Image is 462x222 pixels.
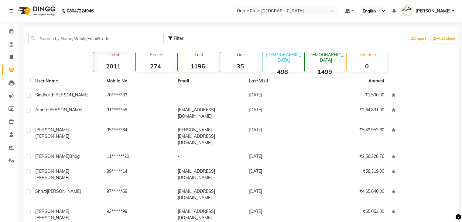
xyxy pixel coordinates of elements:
[35,189,47,194] span: Shruti
[174,185,245,205] td: [EMAIL_ADDRESS][DOMAIN_NAME]
[265,52,302,63] p: [DEMOGRAPHIC_DATA]
[317,150,388,165] td: ₹2,56,328.76
[54,92,88,98] span: [PERSON_NAME]
[28,34,164,43] input: Search by Name/Mobile/Email/Code
[35,209,69,214] span: [PERSON_NAME]
[35,175,69,180] span: [PERSON_NAME]
[178,62,218,70] strong: 1196
[15,2,57,19] img: logo
[245,150,317,165] td: [DATE]
[35,168,69,174] span: [PERSON_NAME]
[136,62,176,70] strong: 274
[245,103,317,123] td: [DATE]
[317,88,388,103] td: ₹1,500.00
[245,165,317,185] td: [DATE]
[245,88,317,103] td: [DATE]
[35,107,48,113] span: Amrita
[35,134,69,139] span: [PERSON_NAME]
[93,62,133,70] strong: 2011
[317,185,388,205] td: ₹4,65,640.00
[262,68,302,75] strong: 498
[35,215,69,220] span: [PERSON_NAME]
[35,92,54,98] span: Siddharth
[174,165,245,185] td: [EMAIL_ADDRESS][DOMAIN_NAME]
[174,103,245,123] td: [EMAIL_ADDRESS][DOMAIN_NAME]
[409,34,428,43] a: Import
[32,74,103,88] th: User Name
[349,52,387,57] p: Member
[47,189,81,194] span: [PERSON_NAME]
[96,52,133,57] p: Total
[69,154,80,159] span: Bhog
[317,123,388,150] td: ₹5,49,953.60
[245,123,317,150] td: [DATE]
[432,34,457,43] a: Add Client
[174,150,245,165] td: -
[174,74,245,88] th: Email
[415,8,450,14] span: [PERSON_NAME]
[307,52,344,63] p: [DEMOGRAPHIC_DATA]
[317,165,388,185] td: ₹58,319.00
[317,103,388,123] td: ₹2,64,831.00
[103,74,174,88] th: Mobile No.
[35,154,69,159] span: [PERSON_NAME]
[138,52,176,57] p: Recent
[180,52,218,57] p: Lost
[48,107,82,113] span: [PERSON_NAME]
[174,36,183,41] span: Filter
[174,123,245,150] td: [PERSON_NAME][EMAIL_ADDRESS][DOMAIN_NAME]
[245,185,317,205] td: [DATE]
[402,5,412,16] img: Archana Gaikwad
[220,62,260,70] strong: 35
[347,62,387,70] strong: 0
[365,74,388,88] th: Amount
[245,74,317,88] th: Last Visit
[221,52,260,57] p: Due
[174,88,245,103] td: -
[67,2,94,19] b: 08047224946
[35,127,69,133] span: [PERSON_NAME]
[305,68,344,75] strong: 1499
